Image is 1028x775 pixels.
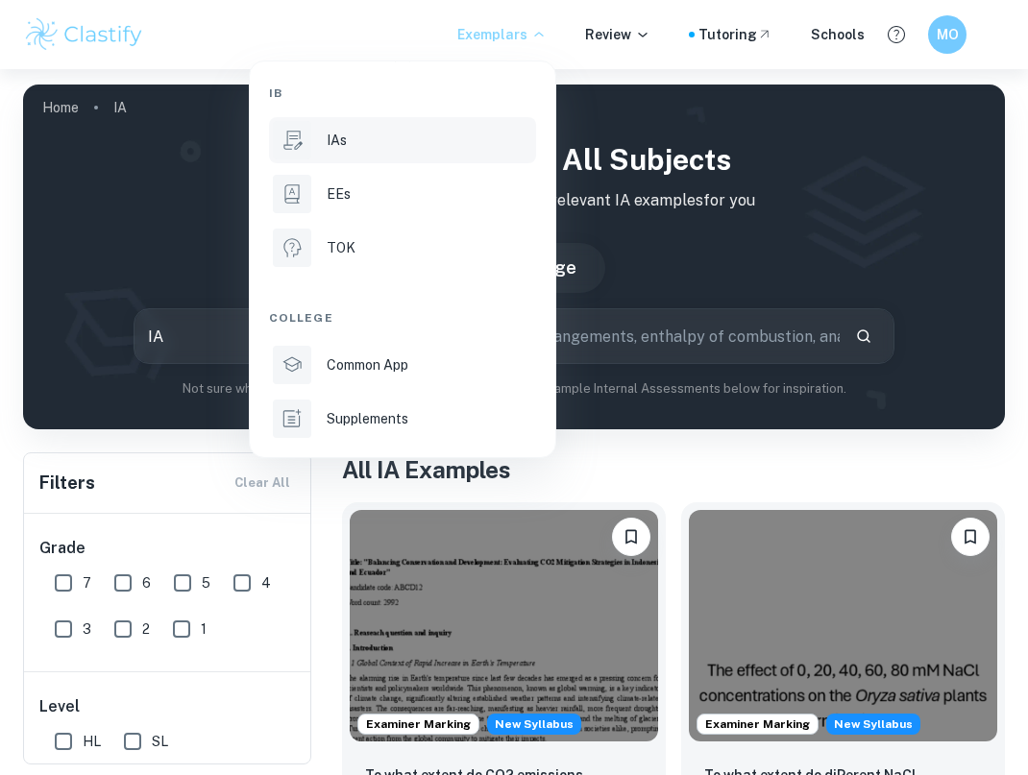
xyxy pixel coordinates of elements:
[269,342,536,388] a: Common App
[269,117,536,163] a: IAs
[327,408,408,429] p: Supplements
[327,237,355,258] p: TOK
[327,183,351,205] p: EEs
[269,309,333,327] span: College
[269,225,536,271] a: TOK
[269,85,282,102] span: IB
[327,354,408,375] p: Common App
[327,130,347,151] p: IAs
[269,396,536,442] a: Supplements
[269,171,536,217] a: EEs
